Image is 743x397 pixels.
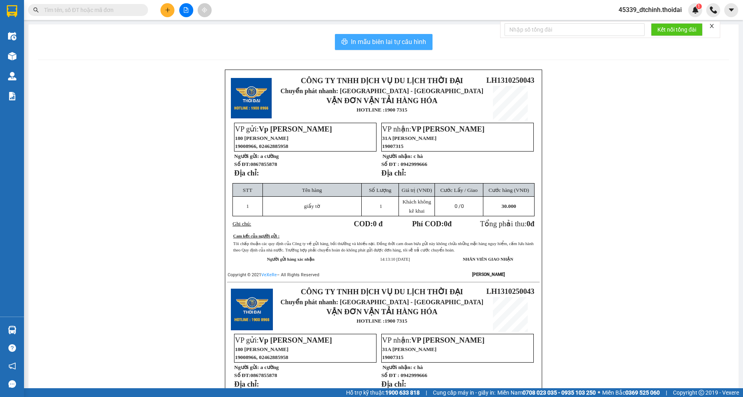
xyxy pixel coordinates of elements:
[179,3,193,17] button: file-add
[710,6,717,14] img: phone-icon
[259,125,332,133] span: Vp [PERSON_NAME]
[382,125,485,133] span: VP nhận:
[381,161,399,167] strong: Số ĐT :
[198,3,212,17] button: aim
[326,307,438,316] strong: VẬN ĐƠN VẬN TẢI HÀNG HÓA
[183,7,189,13] span: file-add
[165,7,170,13] span: plus
[411,125,485,133] span: VP [PERSON_NAME]
[489,187,529,193] span: Cước hàng (VNĐ)
[403,199,431,214] span: Khách không kê khai
[651,23,703,36] button: Kết nối tổng đài
[486,76,534,84] span: LH1310250043
[346,388,420,397] span: Hỗ trợ kỹ thuật:
[235,354,288,360] span: 19008966, 02462885958
[356,107,385,113] strong: HOTLINE :
[351,37,426,47] span: In mẫu biên lai tự cấu hình
[280,299,483,305] span: Chuyển phát nhanh: [GEOGRAPHIC_DATA] - [GEOGRAPHIC_DATA]
[401,161,427,167] span: 0942999666
[486,287,534,295] span: LH1310250043
[8,326,16,334] img: warehouse-icon
[228,272,319,277] span: Copyright © 2021 – All Rights Reserved
[501,203,516,209] span: 30.000
[385,389,420,396] strong: 1900 633 818
[455,203,464,209] span: 0 /
[301,76,463,85] strong: CÔNG TY TNHH DỊCH VỤ DU LỊCH THỜI ĐẠI
[33,7,39,13] span: search
[235,143,288,149] span: 19008966, 02462885958
[530,219,534,228] span: đ
[231,78,272,119] img: logo
[385,107,407,113] strong: 1900 7315
[382,135,437,141] span: 31A [PERSON_NAME]
[709,23,715,29] span: close
[461,203,464,209] span: 0
[699,390,704,395] span: copyright
[402,187,432,193] span: Giá trị (VNĐ)
[234,153,259,159] strong: Người gửi:
[383,364,412,370] strong: Người nhận:
[598,391,600,394] span: ⚪️
[326,96,438,105] strong: VẬN ĐƠN VẬN TẢI HÀNG HÓA
[354,219,383,228] strong: COD:
[231,289,273,331] img: logo
[8,92,16,100] img: solution-icon
[235,346,288,352] span: 180 [PERSON_NAME]
[381,380,406,388] strong: Địa chỉ:
[724,3,738,17] button: caret-down
[302,187,322,193] span: Tên hàng
[235,125,332,133] span: VP gửi:
[480,219,535,228] span: Tổng phải thu:
[373,219,383,228] span: 0 đ
[301,287,463,296] strong: CÔNG TY TNHH DỊCH VỤ DU LỊCH THỜI ĐẠI
[381,372,399,378] strong: Số ĐT :
[261,272,277,277] a: VeXeRe
[426,388,427,397] span: |
[234,364,259,370] strong: Người gửi:
[356,318,385,324] strong: HOTLINE :
[379,203,382,209] span: 1
[382,346,437,352] span: 31A [PERSON_NAME]
[696,4,702,9] sup: 1
[160,3,174,17] button: plus
[382,336,485,344] span: VP nhận:
[505,23,645,36] input: Nhập số tổng đài
[8,362,16,370] span: notification
[233,234,280,238] u: Cam kết của người gửi :
[382,354,403,360] span: 19007315
[433,388,495,397] span: Cung cấp máy in - giấy in:
[401,372,427,378] span: 0942999666
[413,364,423,370] span: c hà
[440,187,477,193] span: Cước Lấy / Giao
[697,4,700,9] span: 1
[8,344,16,352] span: question-circle
[666,388,667,397] span: |
[411,336,485,344] span: VP [PERSON_NAME]
[497,388,596,397] span: Miền Nam
[250,161,277,167] span: 0867855878
[385,318,407,324] strong: 1900 7315
[380,257,410,261] span: 14:13:10 [DATE]
[260,153,279,159] span: a cường
[304,203,320,209] span: giấy tờ
[243,187,252,193] span: STT
[246,203,249,209] span: 1
[602,388,660,397] span: Miền Bắc
[234,161,277,167] strong: Số ĐT:
[382,143,403,149] span: 19007315
[657,25,696,34] span: Kết nối tổng đài
[463,257,513,261] strong: NHÂN VIÊN GIAO NHẬN
[232,221,251,227] span: Ghi chú:
[234,169,259,177] strong: Địa chỉ:
[369,187,391,193] span: Số Lượng
[413,153,423,159] span: c hà
[202,7,207,13] span: aim
[234,380,259,388] strong: Địa chỉ:
[235,336,332,344] span: VP gửi:
[523,389,596,396] strong: 0708 023 035 - 0935 103 250
[383,153,412,159] strong: Người nhận:
[260,364,279,370] span: a cường
[259,336,332,344] span: Vp [PERSON_NAME]
[7,5,17,17] img: logo-vxr
[250,372,277,378] span: 0867855878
